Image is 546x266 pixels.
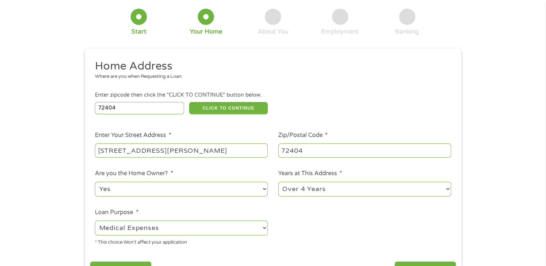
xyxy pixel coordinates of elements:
h2: Home Address [95,59,446,74]
button: CLICK TO CONTINUE [189,102,268,114]
div: Where are you when Requesting a Loan. [95,73,446,80]
div: Start [131,28,147,36]
label: Years at This Address [278,170,342,177]
div: About You [258,28,288,36]
div: Banking [395,28,419,36]
label: Loan Purpose [95,209,138,216]
label: Enter Your Street Address [95,132,171,139]
label: Are you the Home Owner? [95,170,173,177]
div: * This choice Won’t affect your application [95,236,268,246]
input: Enter Zipcode (e.g 01510) [95,102,184,114]
div: Enter zipcode then click the "CLICK TO CONTINUE" button below. [95,91,451,99]
input: 1 Main Street [95,143,268,157]
label: Zip/Postal Code [278,132,328,139]
div: Employment [321,28,359,36]
div: Your Home [190,28,222,36]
